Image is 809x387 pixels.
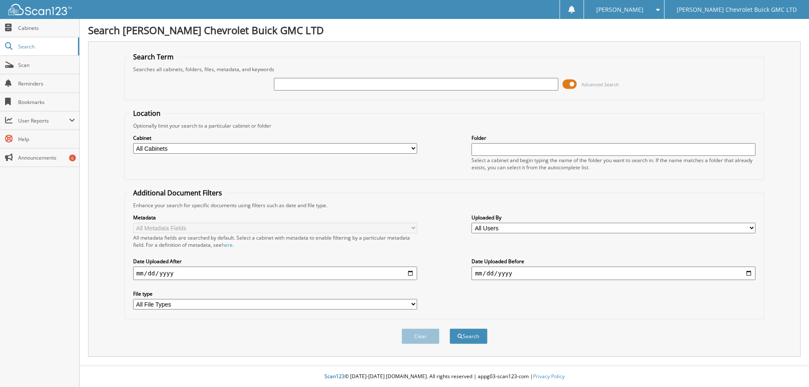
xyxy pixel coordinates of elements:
label: Date Uploaded Before [471,258,755,265]
span: [PERSON_NAME] [596,7,643,12]
span: Reminders [18,80,75,87]
label: Date Uploaded After [133,258,417,265]
legend: Location [129,109,165,118]
input: end [471,267,755,280]
span: [PERSON_NAME] Chevrolet Buick GMC LTD [677,7,797,12]
input: start [133,267,417,280]
h1: Search [PERSON_NAME] Chevrolet Buick GMC LTD [88,23,801,37]
a: here [222,241,233,248]
span: User Reports [18,117,69,124]
span: Announcements [18,154,75,161]
span: Search [18,43,74,50]
div: Enhance your search for specific documents using filters such as date and file type. [129,202,760,209]
div: All metadata fields are searched by default. Select a cabinet with metadata to enable filtering b... [133,234,417,248]
span: Bookmarks [18,99,75,106]
label: Metadata [133,214,417,221]
legend: Search Term [129,52,178,61]
span: Advanced Search [581,81,619,88]
label: File type [133,290,417,297]
label: Folder [471,134,755,141]
div: Searches all cabinets, folders, files, metadata, and keywords [129,66,760,73]
div: © [DATE]-[DATE] [DOMAIN_NAME]. All rights reserved | appg03-scan123-com | [80,366,809,387]
span: Cabinets [18,24,75,32]
legend: Additional Document Filters [129,188,226,198]
span: Scan [18,61,75,69]
label: Cabinet [133,134,417,141]
label: Uploaded By [471,214,755,221]
div: 6 [69,155,76,161]
span: Help [18,136,75,143]
img: scan123-logo-white.svg [8,4,72,15]
div: Optionally limit your search to a particular cabinet or folder [129,122,760,129]
div: Select a cabinet and begin typing the name of the folder you want to search in. If the name match... [471,157,755,171]
span: Scan123 [324,373,345,380]
button: Search [450,328,488,344]
a: Privacy Policy [533,373,565,380]
button: Clear [402,328,439,344]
